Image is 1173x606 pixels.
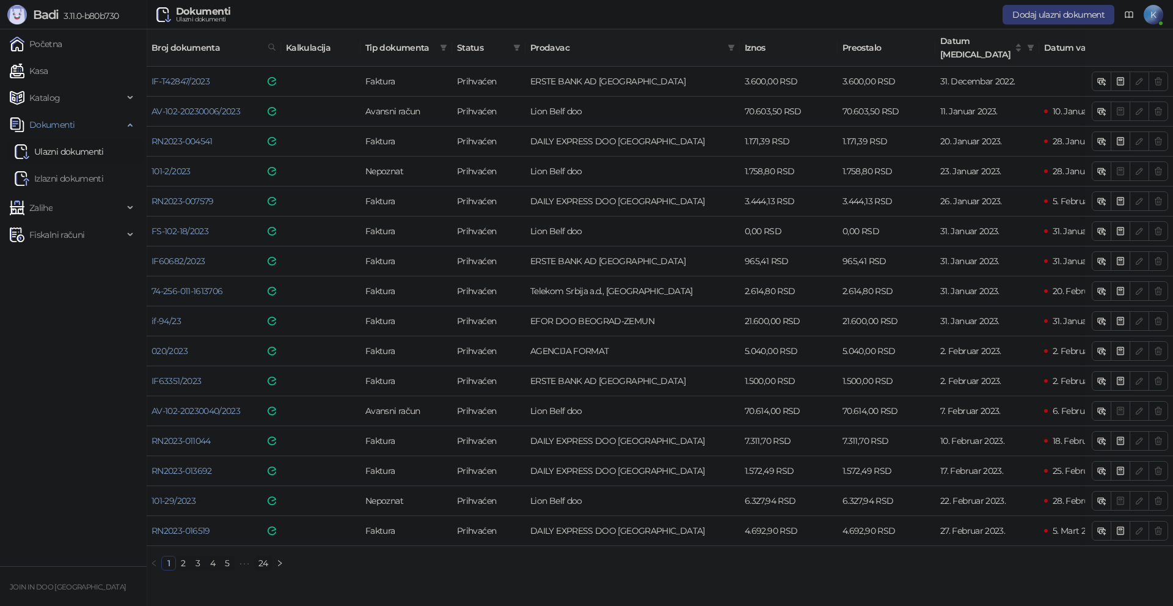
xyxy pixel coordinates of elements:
td: ERSTE BANK AD NOVI SAD [525,67,740,97]
td: Faktura [360,306,452,336]
a: 2 [177,556,190,570]
img: e-Faktura [268,137,276,146]
td: 1.572,49 RSD [740,456,838,486]
td: DAILY EXPRESS DOO BEOGRAD [525,456,740,486]
button: Dodaj ulazni dokument [1003,5,1114,24]
td: 2.614,80 RSD [740,276,838,306]
td: EFOR DOO BEOGRAD-ZEMUN [525,306,740,336]
span: Katalog [29,86,60,110]
li: Prethodna strana [147,556,161,571]
td: 965,41 RSD [740,246,838,276]
span: Fiskalni računi [29,223,84,247]
td: 23. Januar 2023. [935,157,1039,187]
img: e-Faktura [268,347,276,355]
a: RN2023-016519 [152,525,210,536]
td: 6.327,94 RSD [838,486,935,516]
img: e-Faktura [268,527,276,535]
th: Iznos [740,29,838,67]
td: Prihvaćen [452,516,525,546]
span: Prodavac [530,41,723,54]
img: Ulazni dokumenti [15,144,29,159]
td: Faktura [360,276,452,306]
td: ERSTE BANK AD NOVI SAD [525,246,740,276]
span: 5. Mart 2023. [1053,525,1102,536]
td: Avansni račun [360,97,452,127]
td: 21.600,00 RSD [838,306,935,336]
td: 17. Februar 2023. [935,456,1039,486]
a: IF60682/2023 [152,256,205,267]
th: Datum prometa [935,29,1039,67]
td: Prihvaćen [452,67,525,97]
a: RN2023-007579 [152,196,214,207]
td: 7.311,70 RSD [740,426,838,456]
a: 74-256-011-1613706 [152,286,222,297]
a: IF-T42847/2023 [152,76,210,87]
span: 28. Januar 2023. [1053,166,1114,177]
td: DAILY EXPRESS DOO BEOGRAD [525,516,740,546]
td: 2. Februar 2023. [935,366,1039,396]
a: AV-102-20230040/2023 [152,405,240,416]
img: e-Faktura [268,167,276,176]
span: Datum [MEDICAL_DATA] [940,34,1012,61]
span: 31. Januar 2023. [1053,256,1112,267]
td: AGENCIJA FORMAT [525,336,740,366]
td: 3.600,00 RSD [740,67,838,97]
td: 26. Januar 2023. [935,187,1039,216]
td: Lion Belf doo [525,396,740,426]
a: 4 [206,556,219,570]
img: e-Faktura [268,497,276,505]
td: 3.444,13 RSD [740,187,838,216]
span: Tip dokumenta [365,41,435,54]
td: 1.171,39 RSD [740,127,838,157]
td: 31. Januar 2023. [935,276,1039,306]
span: 10. Januar 2023. [1053,106,1113,117]
img: e-Faktura [268,107,276,116]
td: 70.603,50 RSD [838,97,935,127]
td: Prihvaćen [452,127,525,157]
span: Status [457,41,508,54]
img: Ulazni dokumenti [156,7,171,22]
span: Dodaj ulazni dokument [1012,9,1105,20]
span: Broj dokumenta [152,41,263,54]
span: Zalihe [29,196,53,220]
img: e-Faktura [268,407,276,415]
li: 2 [176,556,191,571]
span: 28. Februar 2023. [1053,495,1119,506]
td: Lion Belf doo [525,157,740,187]
a: 24 [255,556,272,570]
span: 5. Februar 2023. [1053,196,1114,207]
td: 1.171,39 RSD [838,127,935,157]
img: e-Faktura [268,227,276,235]
td: Faktura [360,336,452,366]
img: e-Faktura [268,287,276,295]
td: Nepoznat [360,157,452,187]
td: 2.614,80 RSD [838,276,935,306]
span: right [276,560,283,567]
span: left [150,560,158,567]
span: filter [513,44,521,51]
td: Lion Belf doo [525,97,740,127]
td: 21.600,00 RSD [740,306,838,336]
span: ••• [235,556,254,571]
td: 1.500,00 RSD [838,366,935,396]
td: 22. Februar 2023. [935,486,1039,516]
span: 20. Februar 2023. [1053,286,1119,297]
li: Sledeća strana [272,556,287,571]
a: 3 [191,556,205,570]
td: 3.444,13 RSD [838,187,935,216]
td: Faktura [360,516,452,546]
td: Prihvaćen [452,426,525,456]
a: Kasa [10,59,48,83]
td: Prihvaćen [452,246,525,276]
span: 25. Februar 2023. [1053,465,1118,476]
td: 70.614,00 RSD [740,396,838,426]
td: 70.603,50 RSD [740,97,838,127]
td: 1.758,80 RSD [838,157,935,187]
span: 2. Februar 2023. [1053,345,1114,357]
span: filter [725,39,737,57]
a: Ulazni dokumentiUlazni dokumenti [15,139,104,164]
th: Preostalo [838,29,935,67]
td: Faktura [360,67,452,97]
td: 70.614,00 RSD [838,396,935,426]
